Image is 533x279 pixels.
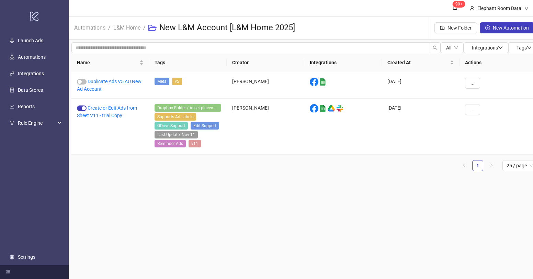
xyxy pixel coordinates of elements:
span: down [498,45,503,50]
div: [DATE] [382,72,460,99]
a: Automations [18,54,46,60]
span: Supports Ad Labels [155,113,196,121]
span: user [470,6,475,11]
span: down [454,46,458,50]
li: Previous Page [458,160,469,171]
span: Last Update: Nov-11 [155,131,198,138]
span: ... [470,107,475,112]
span: Name [77,59,138,66]
span: search [433,45,438,50]
a: Launch Ads [18,38,43,43]
span: Dropbox Folder / Asset placement detection [155,104,221,112]
button: right [486,160,497,171]
span: fork [10,121,14,125]
span: 25 / page [507,160,533,171]
button: New Folder [434,22,477,33]
span: New Folder [447,25,472,31]
button: Alldown [441,42,464,53]
div: [PERSON_NAME] [227,72,304,99]
span: Reminder Ads [155,140,186,147]
th: Creator [227,53,304,72]
button: ... [465,104,480,115]
span: bell [453,5,457,10]
span: Integrations [472,45,503,51]
span: v11 [189,140,201,147]
span: Rule Engine [18,116,56,130]
span: plus-circle [485,25,490,30]
span: folder-add [440,25,445,30]
li: Next Page [486,160,497,171]
th: Tags [149,53,227,72]
a: Automations [73,23,107,31]
span: down [524,6,529,11]
div: Elephant Room Data [475,4,524,12]
th: Created At [382,53,460,72]
a: 1 [473,160,483,171]
button: left [458,160,469,171]
span: New Automation [493,25,529,31]
span: v5 [172,78,182,85]
div: [PERSON_NAME] [227,99,304,155]
li: / [108,17,111,39]
span: left [462,163,466,167]
span: Meta [155,78,169,85]
a: Settings [18,254,35,260]
a: Data Stores [18,87,43,93]
span: All [446,45,451,51]
th: Integrations [304,53,382,72]
a: Reports [18,104,35,109]
li: / [143,17,146,39]
button: ... [465,78,480,89]
sup: 1610 [453,1,465,8]
span: Edit Support [191,122,219,130]
a: Create or Edit Ads from Sheet V11 - trial Copy [77,105,137,118]
th: Name [71,53,149,72]
span: Tags [517,45,532,51]
span: down [527,45,532,50]
span: folder-open [148,24,157,32]
div: [DATE] [382,99,460,155]
span: ... [470,80,475,86]
a: Duplicate Ads V5 AU New Ad Account [77,79,141,92]
a: Integrations [18,71,44,76]
span: right [489,163,494,167]
li: 1 [472,160,483,171]
a: L&M Home [112,23,142,31]
h3: New L&M Account [L&M Home 2025] [159,22,295,33]
button: Integrationsdown [464,42,508,53]
span: GDrive Support [155,122,188,130]
span: menu-fold [5,270,10,275]
span: Created At [387,59,449,66]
